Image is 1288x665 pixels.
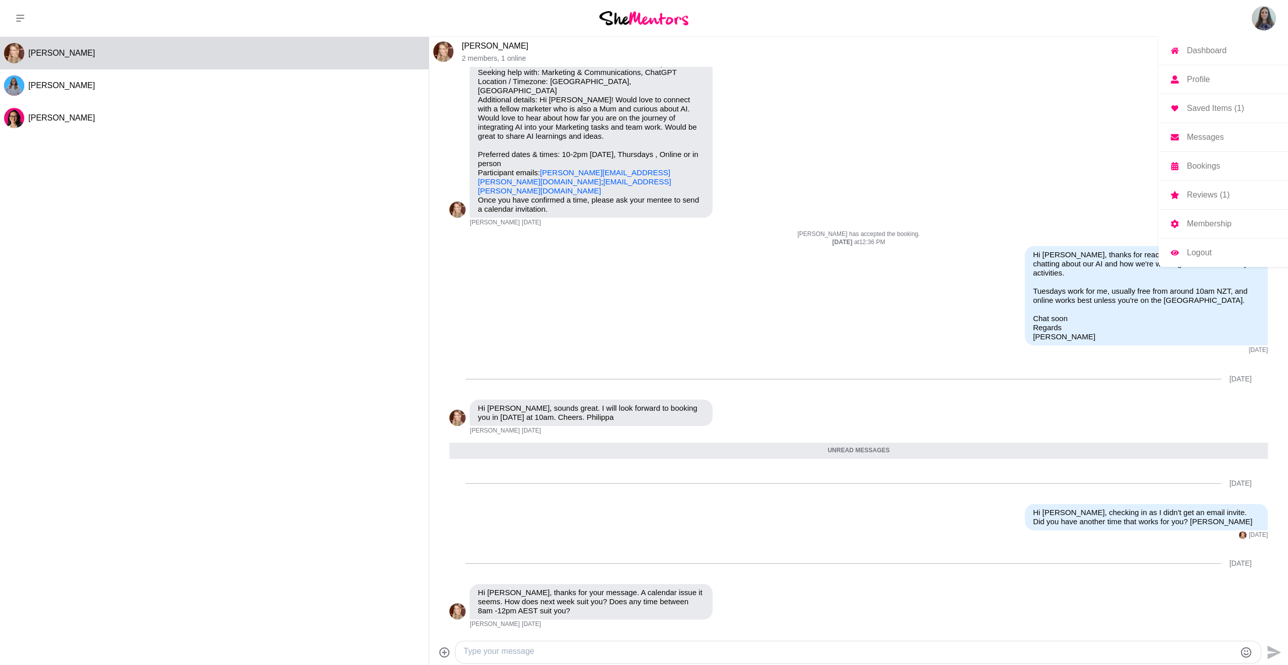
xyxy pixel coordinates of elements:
[449,230,1268,239] p: [PERSON_NAME] has accepted the booking.
[1187,104,1244,112] p: Saved Items (1)
[1229,479,1252,488] div: [DATE]
[1249,531,1268,539] time: 2025-09-02T19:58:26.421Z
[28,81,95,90] span: [PERSON_NAME]
[522,219,541,227] time: 2025-08-17T22:25:10.837Z
[4,43,24,63] div: Philippa Sutherland
[4,108,24,128] div: Jackie Kuek
[1187,133,1224,141] p: Messages
[832,239,854,246] strong: [DATE]
[1158,181,1288,209] a: Reviews (1)
[470,620,520,629] span: [PERSON_NAME]
[1187,47,1226,55] p: Dashboard
[470,427,520,435] span: [PERSON_NAME]
[478,404,704,422] p: Hi [PERSON_NAME], sounds great. I will look forward to booking you in [DATE] at 10am. Cheers. Phi...
[449,603,466,619] div: Philippa Sutherland
[1187,249,1212,257] p: Logout
[4,75,24,96] div: Mona Swarup
[478,168,670,186] a: [PERSON_NAME][EMAIL_ADDRESS][PERSON_NAME][DOMAIN_NAME]
[470,219,520,227] span: [PERSON_NAME]
[1229,559,1252,568] div: [DATE]
[4,75,24,96] img: M
[478,59,704,195] p: Purpose of Mentor Hour: Let's do coffee, Let's talk shop Seeking help with: Marketing & Communica...
[1187,220,1231,228] p: Membership
[1158,152,1288,180] a: Bookings
[522,620,541,629] time: 2025-09-10T00:22:45.324Z
[1158,65,1288,94] a: Profile
[1158,94,1288,123] a: Saved Items (1)
[4,43,24,63] img: P
[1261,641,1284,663] button: Send
[462,42,528,50] a: [PERSON_NAME]
[1033,508,1260,526] p: Hi [PERSON_NAME], checking in as I didn't get an email invite. Did you have another time that wor...
[1187,75,1210,84] p: Profile
[1187,162,1220,170] p: Bookings
[478,177,671,195] a: [EMAIL_ADDRESS][PERSON_NAME][DOMAIN_NAME]
[1229,375,1252,383] div: [DATE]
[1033,314,1260,341] p: Chat soon Regards [PERSON_NAME]
[462,54,1264,63] p: 2 members , 1 online
[1249,346,1268,355] time: 2025-08-18T00:39:51.531Z
[449,443,1268,459] div: Unread messages
[449,410,466,426] div: Philippa Sutherland
[1252,6,1276,30] a: Alison RenwickDashboardProfileSaved Items (1)MessagesBookingsReviews (1)MembershipLogout
[1240,646,1252,658] button: Emoji picker
[599,11,688,25] img: She Mentors Logo
[449,603,466,619] img: P
[1158,36,1288,65] a: Dashboard
[1158,123,1288,151] a: Messages
[1187,191,1229,199] p: Reviews (1)
[449,239,1268,247] div: at 12:36 PM
[522,427,541,435] time: 2025-08-24T22:50:04.073Z
[1033,250,1260,278] p: Hi [PERSON_NAME], thanks for reaching out. Looking forward to chatting about our AI and how we're...
[28,49,95,57] span: [PERSON_NAME]
[1033,287,1260,305] p: Tuesdays work for me, usually free from around 10am NZT, and online works best unless you're on t...
[449,202,466,218] div: Philippa Sutherland
[28,113,95,122] span: [PERSON_NAME]
[1252,6,1276,30] img: Alison Renwick
[449,410,466,426] img: P
[449,202,466,218] img: P
[4,108,24,128] img: J
[433,42,453,62] img: P
[478,195,704,214] p: Once you have confirmed a time, please ask your mentee to send a calendar invitation.
[1239,531,1247,539] div: Philippa Sutherland
[464,645,1235,659] textarea: Type your message
[1239,531,1247,539] img: P
[478,588,704,615] p: Hi [PERSON_NAME], thanks for your message. A calendar issue it seems. How does next week suit you...
[433,42,453,62] div: Philippa Sutherland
